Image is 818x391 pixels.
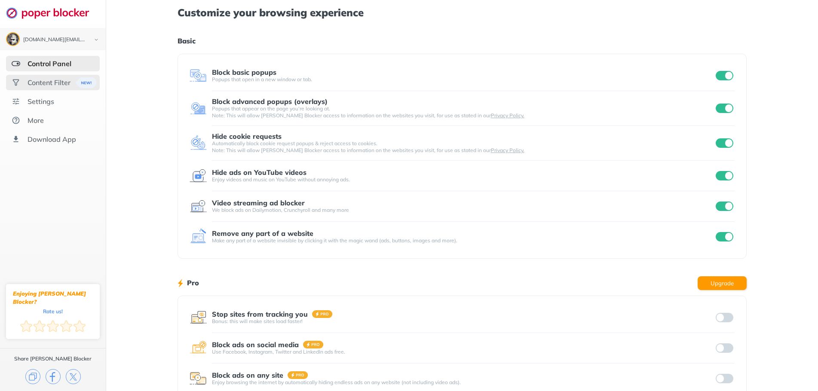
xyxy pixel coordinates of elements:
a: Privacy Policy. [491,112,524,119]
img: ACg8ocI6AyGryu0a8bMQGs0apQ1-LDm2Uy-9hKnXz2TURvxF0lV34u-ErA=s96-c [7,33,19,45]
img: feature icon [190,370,207,387]
div: Popups that open in a new window or tab. [212,76,714,83]
img: features-selected.svg [12,59,20,68]
div: Bonus: this will make sites load faster! [212,318,714,325]
img: feature icon [190,309,207,326]
div: Block ads on any site [212,371,283,379]
img: facebook.svg [46,369,61,384]
div: Settings [28,97,54,106]
div: Enjoy videos and music on YouTube without annoying ads. [212,176,714,183]
div: Block ads on social media [212,341,299,348]
a: Privacy Policy. [491,147,524,153]
img: pro-badge.svg [312,310,333,318]
img: feature icon [190,198,207,215]
div: Enjoy browsing the internet by automatically hiding endless ads on any website (not including vid... [212,379,714,386]
img: x.svg [66,369,81,384]
div: Automatically block cookie request popups & reject access to cookies. Note: This will allow [PERS... [212,140,714,154]
div: Popups that appear on the page you’re looking at. Note: This will allow [PERSON_NAME] Blocker acc... [212,105,714,119]
h1: Basic [178,35,747,46]
img: chevron-bottom-black.svg [91,35,101,44]
h1: Pro [187,277,199,288]
div: Video streaming ad blocker [212,199,305,207]
img: download-app.svg [12,135,20,144]
img: menuBanner.svg [76,77,97,88]
div: supergeek.tech@gmail.com [23,37,87,43]
img: logo-webpage.svg [6,7,98,19]
div: Stop sites from tracking you [212,310,308,318]
img: feature icon [190,134,207,152]
div: Hide ads on YouTube videos [212,168,306,176]
div: Remove any part of a website [212,229,313,237]
div: Block advanced popups (overlays) [212,98,328,105]
img: lighting bolt [178,278,183,288]
div: Control Panel [28,59,71,68]
div: We block ads on Dailymotion, Crunchyroll and many more [212,207,714,214]
img: pro-badge.svg [303,341,324,348]
div: Block basic popups [212,68,276,76]
div: Make any part of a website invisible by clicking it with the magic wand (ads, buttons, images and... [212,237,714,244]
div: Hide cookie requests [212,132,282,140]
img: feature icon [190,67,207,84]
div: More [28,116,44,125]
div: Enjoying [PERSON_NAME] Blocker? [13,290,93,306]
img: about.svg [12,116,20,125]
div: Rate us! [43,309,63,313]
img: feature icon [190,100,207,117]
div: Use Facebook, Instagram, Twitter and LinkedIn ads free. [212,348,714,355]
img: copy.svg [25,369,40,384]
img: feature icon [190,228,207,245]
img: feature icon [190,167,207,184]
div: Content Filter [28,78,70,87]
button: Upgrade [698,276,747,290]
img: pro-badge.svg [288,371,308,379]
div: Download App [28,135,76,144]
div: Share [PERSON_NAME] Blocker [14,355,92,362]
img: social.svg [12,78,20,87]
h1: Customize your browsing experience [178,7,747,18]
img: feature icon [190,339,207,357]
img: settings.svg [12,97,20,106]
